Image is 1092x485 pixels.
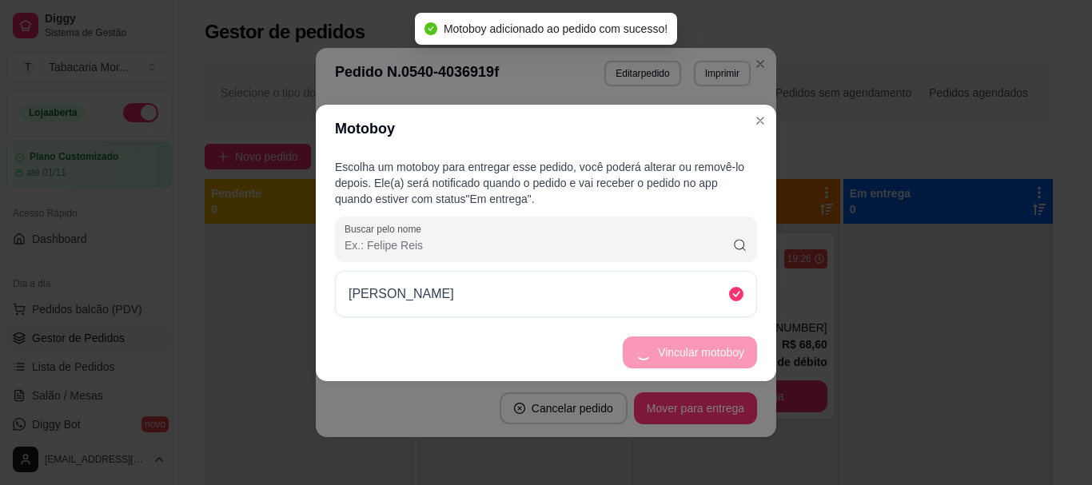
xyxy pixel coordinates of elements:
header: Motoboy [316,105,776,153]
input: Buscar pelo nome [345,237,732,253]
p: Escolha um motoboy para entregar esse pedido, você poderá alterar ou removê-lo depois. Ele(a) ser... [335,159,757,207]
span: check-circle [424,22,437,35]
button: Close [747,108,773,133]
p: [PERSON_NAME] [349,284,454,304]
label: Buscar pelo nome [345,222,427,236]
span: Motoboy adicionado ao pedido com sucesso! [444,22,668,35]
